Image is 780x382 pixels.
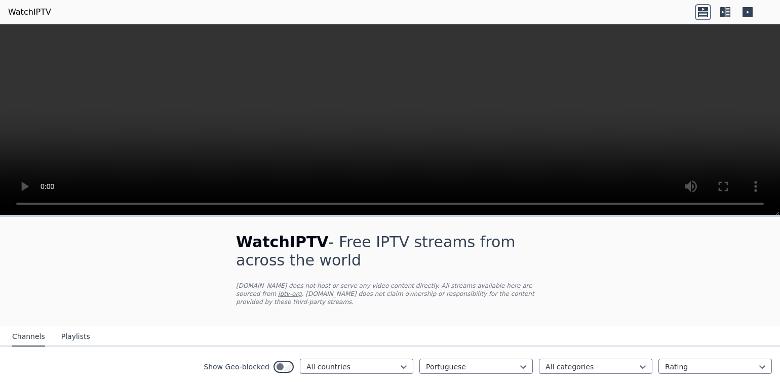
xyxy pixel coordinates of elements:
[61,327,90,347] button: Playlists
[236,233,544,270] h1: - Free IPTV streams from across the world
[8,6,51,18] a: WatchIPTV
[236,233,329,251] span: WatchIPTV
[278,290,302,297] a: iptv-org
[12,327,45,347] button: Channels
[236,282,544,306] p: [DOMAIN_NAME] does not host or serve any video content directly. All streams available here are s...
[204,362,269,372] label: Show Geo-blocked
